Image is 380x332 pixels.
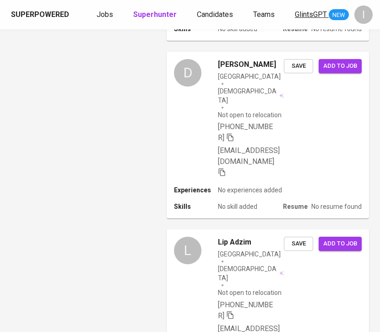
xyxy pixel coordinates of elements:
p: Skills [174,202,218,211]
b: Superhunter [133,10,177,19]
span: Teams [253,10,275,19]
span: [DEMOGRAPHIC_DATA] [218,87,278,105]
span: GlintsGPT [295,10,327,19]
span: NEW [329,11,349,20]
a: GlintsGPT NEW [295,9,349,21]
span: [PERSON_NAME] [218,59,276,70]
span: [PHONE_NUMBER] [218,300,273,320]
span: Lip Adzim [218,237,251,248]
span: [EMAIL_ADDRESS][DOMAIN_NAME] [218,146,280,166]
a: Jobs [97,9,115,21]
p: Not open to relocation [218,288,282,297]
p: Experiences [174,185,218,195]
p: Not open to relocation [218,110,282,120]
button: Save [284,237,313,251]
span: Jobs [97,10,113,19]
span: Candidates [197,10,233,19]
span: Add to job [323,239,357,249]
div: Superpowered [11,10,69,20]
p: No skill added [218,202,257,211]
a: D[PERSON_NAME][GEOGRAPHIC_DATA][DEMOGRAPHIC_DATA] Not open to relocation[PHONE_NUMBER] [EMAIL_ADD... [167,52,369,218]
p: Resume [283,202,308,211]
a: Teams [253,9,277,21]
a: Superhunter [133,9,179,21]
a: Candidates [197,9,235,21]
span: [DEMOGRAPHIC_DATA] [218,264,278,283]
p: No experiences added [218,185,282,195]
span: Add to job [323,61,357,71]
div: [GEOGRAPHIC_DATA] [218,72,281,81]
div: D [174,59,201,87]
span: Save [288,239,309,249]
button: Add to job [319,59,362,73]
p: No resume found [311,202,362,211]
div: L [174,237,201,264]
button: Add to job [319,237,362,251]
div: [GEOGRAPHIC_DATA] [218,250,281,259]
div: I [354,5,373,24]
span: [PHONE_NUMBER] [218,122,273,142]
span: Save [288,61,309,71]
a: Superpowered [11,10,71,20]
button: Save [284,59,313,73]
